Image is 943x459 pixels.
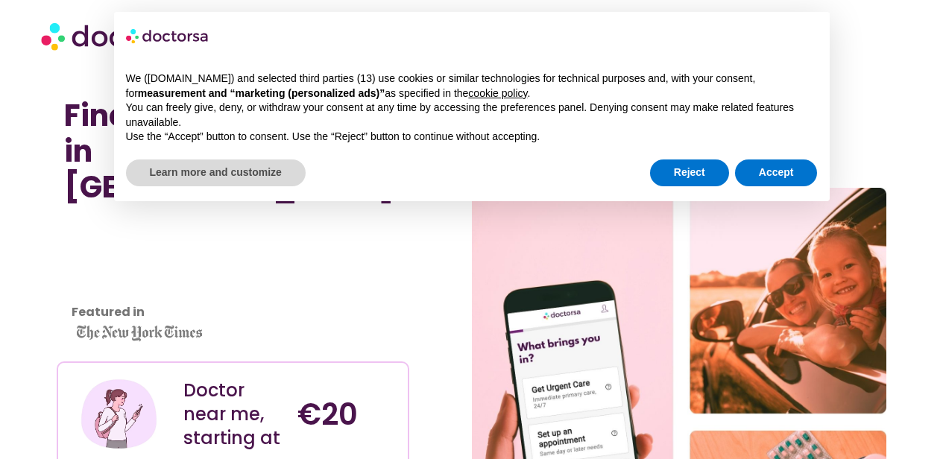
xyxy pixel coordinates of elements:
h4: €20 [297,396,397,432]
iframe: Customer reviews powered by Trustpilot [64,220,198,332]
button: Reject [650,159,729,186]
p: We ([DOMAIN_NAME]) and selected third parties (13) use cookies or similar technologies for techni... [126,72,818,101]
strong: Featured in [72,303,145,320]
a: cookie policy [468,87,527,99]
img: Illustration depicting a young woman in a casual outfit, engaged with her smartphone. She has a p... [79,374,158,453]
div: Doctor near me, starting at [183,379,283,450]
h1: Find a Doctor Near Me in [GEOGRAPHIC_DATA] [64,98,402,205]
p: You can freely give, deny, or withdraw your consent at any time by accessing the preferences pane... [126,101,818,130]
img: logo [126,24,209,48]
button: Accept [735,159,818,186]
p: Use the “Accept” button to consent. Use the “Reject” button to continue without accepting. [126,130,818,145]
strong: measurement and “marketing (personalized ads)” [138,87,385,99]
button: Learn more and customize [126,159,306,186]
